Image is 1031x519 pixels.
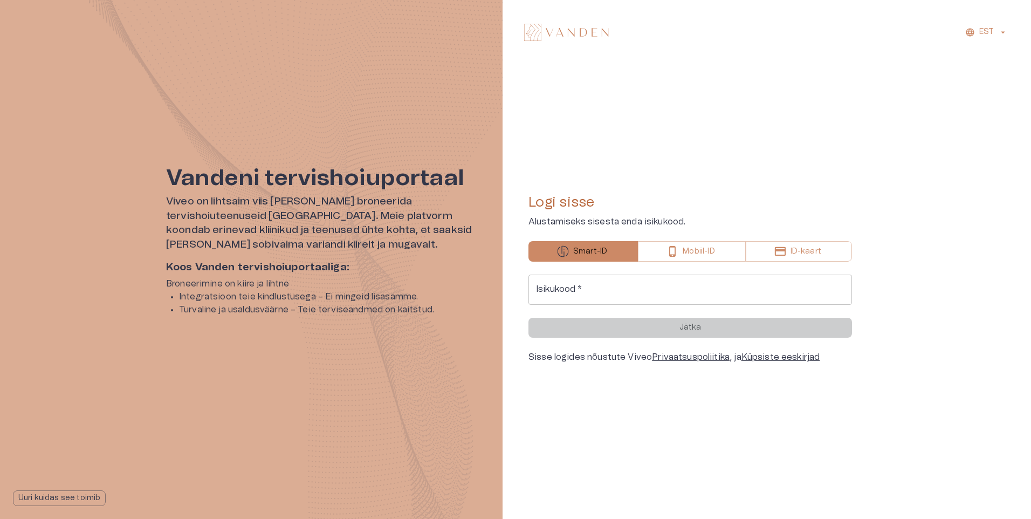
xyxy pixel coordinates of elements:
[947,470,1031,500] iframe: Help widget launcher
[746,241,852,262] button: ID-kaart
[741,353,820,361] a: Küpsiste eeskirjad
[791,246,821,257] p: ID-kaart
[528,241,638,262] button: Smart-ID
[683,246,714,257] p: Mobiil-ID
[638,241,745,262] button: Mobiil-ID
[524,24,609,41] img: Vanden logo
[528,194,852,211] h4: Logi sisse
[964,24,1009,40] button: EST
[573,246,607,257] p: Smart-ID
[18,493,100,504] p: Uuri kuidas see toimib
[13,490,106,506] button: Uuri kuidas see toimib
[979,26,994,38] p: EST
[652,353,730,361] a: Privaatsuspoliitika
[528,351,852,364] div: Sisse logides nõustute Viveo , ja
[528,215,852,228] p: Alustamiseks sisesta enda isikukood.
